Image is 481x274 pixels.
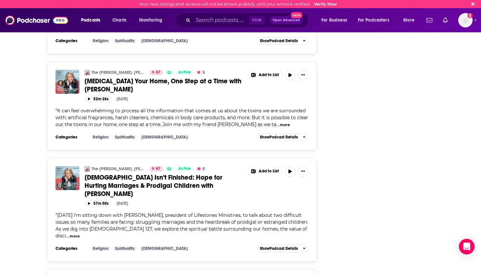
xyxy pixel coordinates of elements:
a: [DEMOGRAPHIC_DATA] [139,246,190,251]
img: Detoxing Your Home, One Step at a Time with Melissa Crabtree [56,70,79,94]
span: " [56,108,308,127]
a: [DEMOGRAPHIC_DATA] [139,38,190,43]
div: Open Intercom Messenger [459,239,474,254]
span: Add to List [259,169,279,174]
button: 57m 50s [85,201,111,207]
button: 5 [195,70,207,75]
span: Charts [112,16,126,25]
button: Show More Button [248,70,282,80]
span: [MEDICAL_DATA] Your Home, One Step at a Time with [PERSON_NAME] [85,77,241,93]
img: The Heidi St. John Podcast [85,166,90,171]
span: Open Advanced [273,19,300,22]
span: New [291,12,302,18]
a: The [PERSON_NAME]. [PERSON_NAME] Podcast [91,166,145,171]
button: ShowPodcast Details [257,37,309,45]
span: Active [178,166,191,172]
div: [DATE] [117,201,128,206]
span: [DATE] I‘m sitting down with [PERSON_NAME], president of Lifestones Ministries, to talk about two... [56,212,308,239]
a: [MEDICAL_DATA] Your Home, One Step at a Time with [PERSON_NAME] [85,77,243,93]
button: open menu [76,15,109,25]
span: More [403,16,414,25]
h3: Categories [56,135,85,140]
a: 67 [150,70,163,75]
a: Verify Now [314,2,337,7]
img: User Profile [458,13,473,27]
span: For Business [321,16,347,25]
div: [DATE] [117,97,128,101]
button: 5 [195,166,207,171]
a: The [PERSON_NAME]. [PERSON_NAME] Podcast [91,70,145,75]
button: Show More Button [248,166,282,177]
span: Logged in as kimmiveritas [458,13,473,27]
span: Add to List [259,73,279,77]
a: Active [176,70,193,75]
span: Monitoring [139,16,162,25]
a: Spirituality [112,38,137,43]
span: Podcasts [81,16,100,25]
img: God Isn’t Finished: Hope for Hurting Marriages & Prodigal Children with Craig Wroblewski [56,166,79,190]
button: Show profile menu [458,13,473,27]
button: Show More Button [298,70,308,80]
a: Spirituality [112,246,137,251]
span: Show Podcast Details [260,39,298,43]
button: more [280,122,290,128]
span: 67 [156,166,160,172]
img: The Heidi St. John Podcast [85,70,90,75]
span: Show Podcast Details [260,135,298,139]
a: Show notifications dropdown [440,15,450,26]
span: ... [66,233,69,239]
div: Your new ratings and reviews will not be shown publicly until your email is verified. [139,2,337,7]
span: Ctrl K [249,16,265,24]
button: ShowPodcast Details [257,245,309,252]
h3: Categories [56,246,85,251]
span: ... [276,121,279,127]
img: Podchaser - Follow, Share and Rate Podcasts [5,14,68,26]
span: [DEMOGRAPHIC_DATA] Isn’t Finished: Hope for Hurting Marriages & Prodigal Children with [PERSON_NAME] [85,173,222,198]
button: open menu [354,15,399,25]
a: Religion [90,135,111,140]
button: open menu [399,15,423,25]
a: [DEMOGRAPHIC_DATA] [139,135,190,140]
span: Show Podcast Details [260,246,298,251]
a: Religion [90,38,111,43]
span: It can feel overwhelming to process all the information that comes at us about the toxins we are ... [56,108,308,127]
button: more [70,234,80,239]
button: open menu [317,15,355,25]
button: 52m 26s [85,96,111,102]
span: For Podcasters [358,16,389,25]
a: Spirituality [112,135,137,140]
a: Charts [108,15,130,25]
input: Search podcasts, credits, & more... [193,15,249,25]
button: open menu [135,15,171,25]
span: 67 [156,69,160,76]
a: Religion [90,246,111,251]
svg: Email not verified [467,13,473,18]
h3: Categories [56,38,85,43]
button: ShowPodcast Details [257,133,309,141]
button: Open AdvancedNew [270,16,303,24]
span: " [56,212,308,239]
a: 67 [150,166,163,171]
button: Show More Button [298,166,308,177]
a: [DEMOGRAPHIC_DATA] Isn’t Finished: Hope for Hurting Marriages & Prodigal Children with [PERSON_NAME] [85,173,243,198]
a: Active [176,166,193,171]
span: Active [178,69,191,76]
a: Show notifications dropdown [424,15,435,26]
div: Search podcasts, credits, & more... [181,13,314,28]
